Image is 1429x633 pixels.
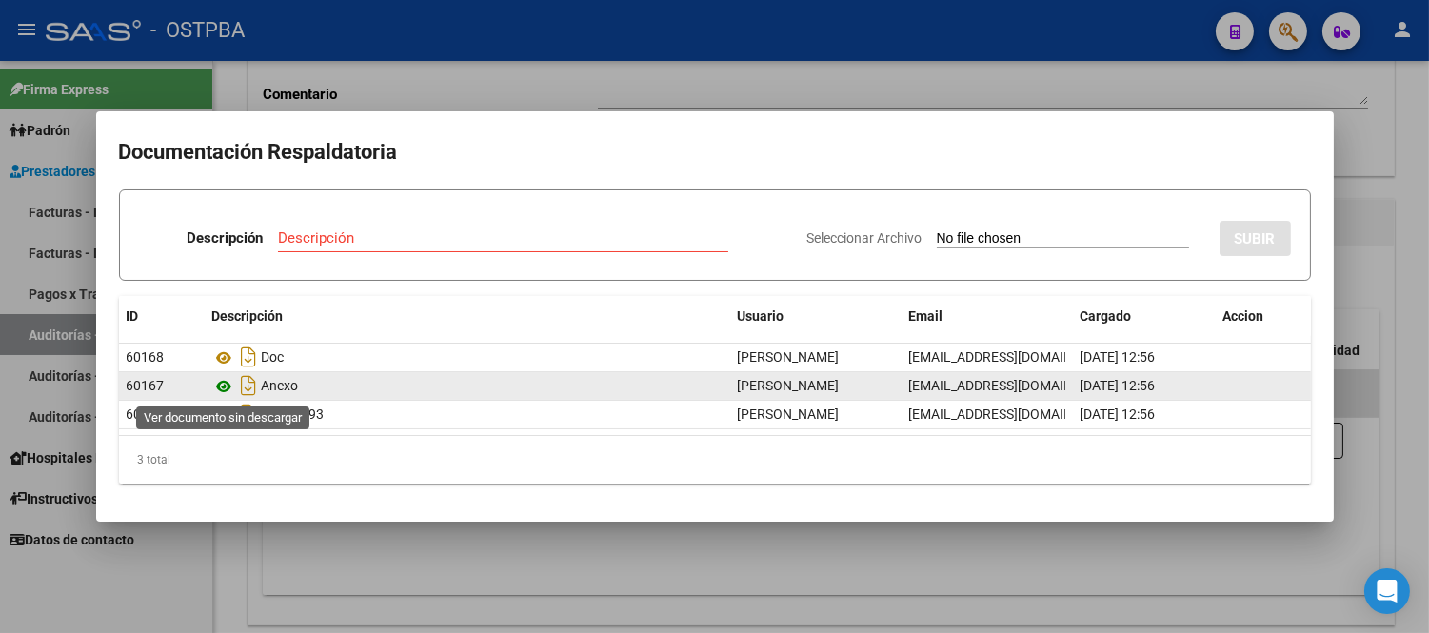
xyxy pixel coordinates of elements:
span: 60167 [127,378,165,393]
i: Descargar documento [237,399,262,429]
i: Descargar documento [237,342,262,372]
span: [PERSON_NAME] [738,349,840,365]
div: 3 total [119,436,1311,484]
span: [EMAIL_ADDRESS][DOMAIN_NAME] [909,378,1121,393]
button: SUBIR [1220,221,1291,256]
div: Doc [212,342,723,372]
span: 60168 [127,349,165,365]
span: Accion [1223,308,1264,324]
datatable-header-cell: Cargado [1073,296,1216,337]
span: SUBIR [1235,230,1276,247]
span: Seleccionar Archivo [807,230,923,246]
i: Descargar documento [237,370,262,401]
div: Open Intercom Messenger [1364,568,1410,614]
div: Anexo [212,370,723,401]
h2: Documentación Respaldatoria [119,134,1311,170]
span: Usuario [738,308,784,324]
span: [DATE] 12:56 [1081,378,1156,393]
span: [PERSON_NAME] [738,378,840,393]
span: [PERSON_NAME] [738,406,840,422]
span: [EMAIL_ADDRESS][DOMAIN_NAME] [909,406,1121,422]
span: [EMAIL_ADDRESS][DOMAIN_NAME] [909,349,1121,365]
span: [DATE] 12:56 [1081,406,1156,422]
datatable-header-cell: Descripción [205,296,730,337]
span: 60166 [127,406,165,422]
p: Descripción [187,227,263,249]
datatable-header-cell: Usuario [730,296,902,337]
datatable-header-cell: Email [902,296,1073,337]
div: Hr 126393 [212,399,723,429]
span: Cargado [1081,308,1132,324]
datatable-header-cell: Accion [1216,296,1311,337]
span: Email [909,308,943,324]
datatable-header-cell: ID [119,296,205,337]
span: Descripción [212,308,284,324]
span: ID [127,308,139,324]
span: [DATE] 12:56 [1081,349,1156,365]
